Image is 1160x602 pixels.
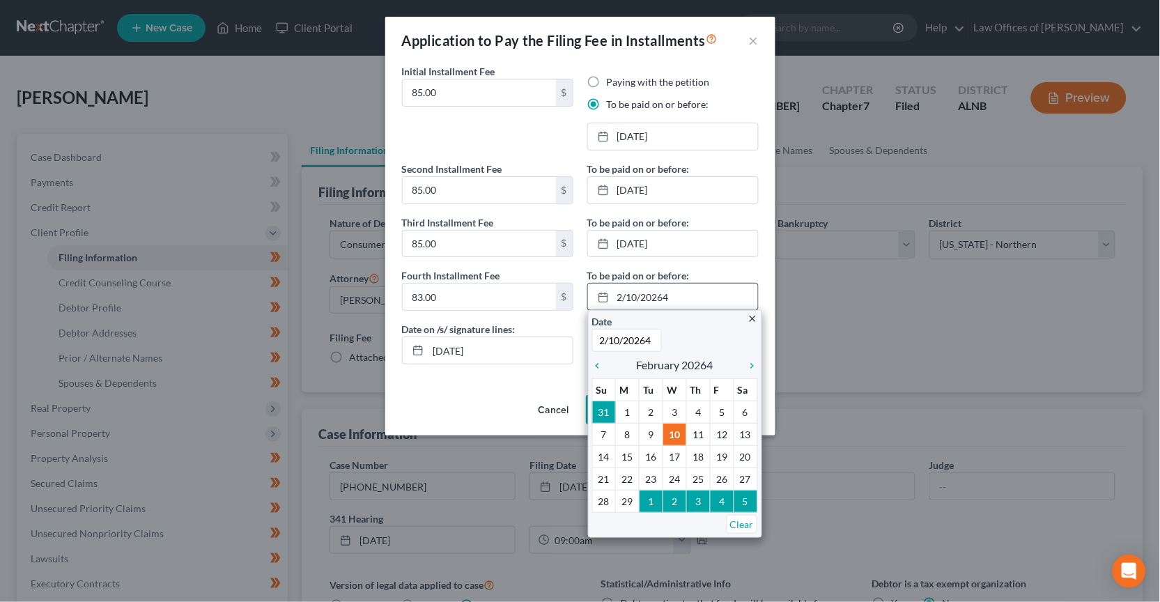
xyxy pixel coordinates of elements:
td: 26 [710,468,734,491]
td: 16 [640,446,663,468]
td: 1 [616,401,640,424]
td: 12 [710,424,734,446]
th: W [663,379,687,401]
label: Paying with the petition [607,75,710,89]
div: $ [556,231,573,257]
div: $ [556,79,573,106]
td: 8 [616,424,640,446]
td: 19 [710,446,734,468]
th: F [710,379,734,401]
button: Cancel [527,396,580,424]
span: February 20264 [637,357,713,373]
td: 4 [686,401,710,424]
td: 22 [616,468,640,491]
input: 0.00 [403,231,556,257]
td: 20 [734,446,757,468]
td: 18 [686,446,710,468]
input: 0.00 [403,177,556,203]
div: $ [556,177,573,203]
th: Tu [640,379,663,401]
input: 0.00 [403,284,556,310]
label: Date [592,314,612,329]
input: 1/1/2013 [592,329,662,352]
td: 28 [592,491,616,513]
a: [DATE] [588,231,758,257]
div: Open Intercom Messenger [1113,555,1146,588]
td: 15 [616,446,640,468]
a: [DATE] [588,177,758,203]
td: 25 [686,468,710,491]
td: 31 [592,401,616,424]
i: chevron_left [592,360,610,371]
td: 27 [734,468,757,491]
input: 0.00 [403,79,556,106]
td: 7 [592,424,616,446]
label: To be paid on or before: [587,162,690,176]
a: Clear [727,515,757,534]
input: MM/DD/YYYY [428,337,573,364]
td: 4 [710,491,734,513]
th: M [616,379,640,401]
label: Third Installment Fee [402,215,494,230]
label: To be paid on or before: [607,98,709,111]
div: Application to Pay the Filing Fee in Installments [402,31,718,50]
a: 2/10/20264 [588,284,758,310]
a: close [748,310,758,326]
td: 2 [663,491,687,513]
td: 6 [734,401,757,424]
td: 1 [640,491,663,513]
td: 17 [663,446,687,468]
td: 23 [640,468,663,491]
td: 3 [686,491,710,513]
td: 24 [663,468,687,491]
button: Save to Client Document Storage [586,395,759,424]
td: 3 [663,401,687,424]
td: 5 [734,491,757,513]
a: chevron_left [592,357,610,373]
a: chevron_right [740,357,758,373]
th: Sa [734,379,757,401]
td: 10 [663,424,687,446]
label: To be paid on or before: [587,268,690,283]
label: Date on /s/ signature lines: [402,322,516,337]
i: close [748,314,758,324]
td: 13 [734,424,757,446]
th: Th [686,379,710,401]
td: 29 [616,491,640,513]
th: Su [592,379,616,401]
div: $ [556,284,573,310]
label: Fourth Installment Fee [402,268,500,283]
label: Second Installment Fee [402,162,502,176]
button: × [749,32,759,49]
a: [DATE] [588,123,758,150]
label: To be paid on or before: [587,215,690,230]
td: 11 [686,424,710,446]
td: 9 [640,424,663,446]
td: 2 [640,401,663,424]
td: 21 [592,468,616,491]
i: chevron_right [740,360,758,371]
label: Initial Installment Fee [402,64,495,79]
td: 5 [710,401,734,424]
td: 14 [592,446,616,468]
